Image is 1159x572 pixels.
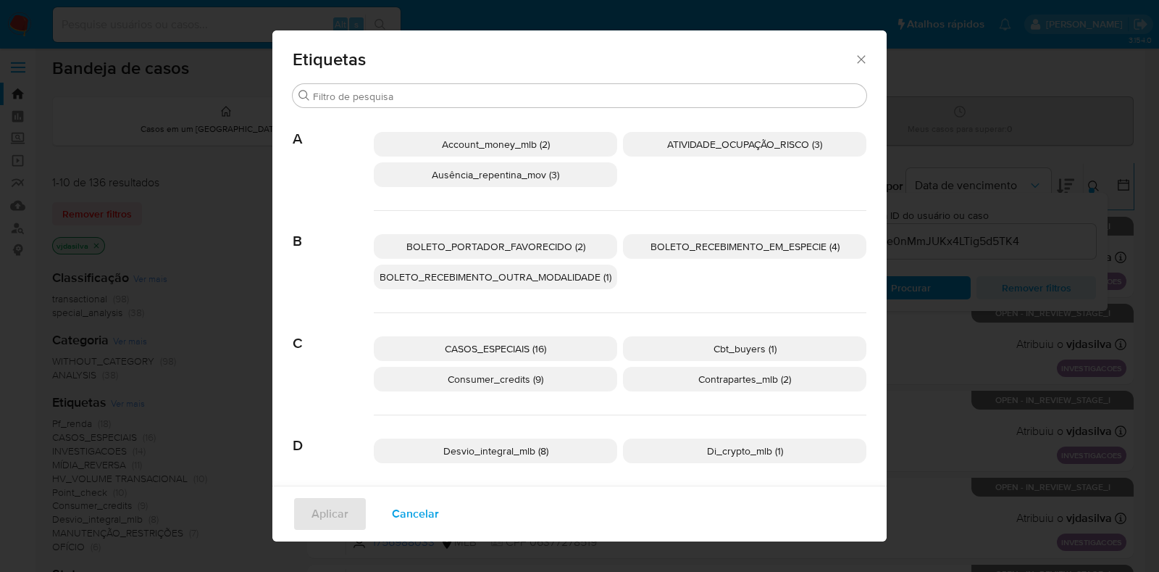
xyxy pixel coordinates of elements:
[374,265,617,289] div: BOLETO_RECEBIMENTO_OUTRA_MODALIDADE (1)
[392,498,439,530] span: Cancelar
[374,439,617,463] div: Desvio_integral_mlb (8)
[298,90,310,101] button: Procurar
[445,341,546,356] span: CASOS_ESPECIAIS (16)
[293,109,374,148] span: A
[374,367,617,391] div: Consumer_credits (9)
[374,162,617,187] div: Ausência_repentina_mov (3)
[406,239,585,254] span: BOLETO_PORTADOR_FAVORECIDO (2)
[623,234,866,259] div: BOLETO_RECEBIMENTO_EM_ESPECIE (4)
[293,313,374,352] span: C
[714,341,777,356] span: Cbt_buyers (1)
[623,439,866,463] div: Di_crypto_mlb (1)
[432,167,559,182] span: Ausência_repentina_mov (3)
[854,52,867,65] button: Fechar
[374,336,617,361] div: CASOS_ESPECIAIS (16)
[623,336,866,361] div: Cbt_buyers (1)
[293,51,854,68] span: Etiquetas
[707,444,783,458] span: Di_crypto_mlb (1)
[380,270,611,284] span: BOLETO_RECEBIMENTO_OUTRA_MODALIDADE (1)
[623,132,866,157] div: ATIVIDADE_OCUPAÇÃO_RISCO (3)
[313,90,861,103] input: Filtro de pesquisa
[373,497,458,531] button: Cancelar
[650,239,840,254] span: BOLETO_RECEBIMENTO_EM_ESPECIE (4)
[698,372,791,386] span: Contrapartes_mlb (2)
[374,132,617,157] div: Account_money_mlb (2)
[623,367,866,391] div: Contrapartes_mlb (2)
[667,137,822,152] span: ATIVIDADE_OCUPAÇÃO_RISCO (3)
[374,234,617,259] div: BOLETO_PORTADOR_FAVORECIDO (2)
[448,372,543,386] span: Consumer_credits (9)
[293,211,374,250] span: B
[293,415,374,455] span: D
[443,444,548,458] span: Desvio_integral_mlb (8)
[442,137,550,152] span: Account_money_mlb (2)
